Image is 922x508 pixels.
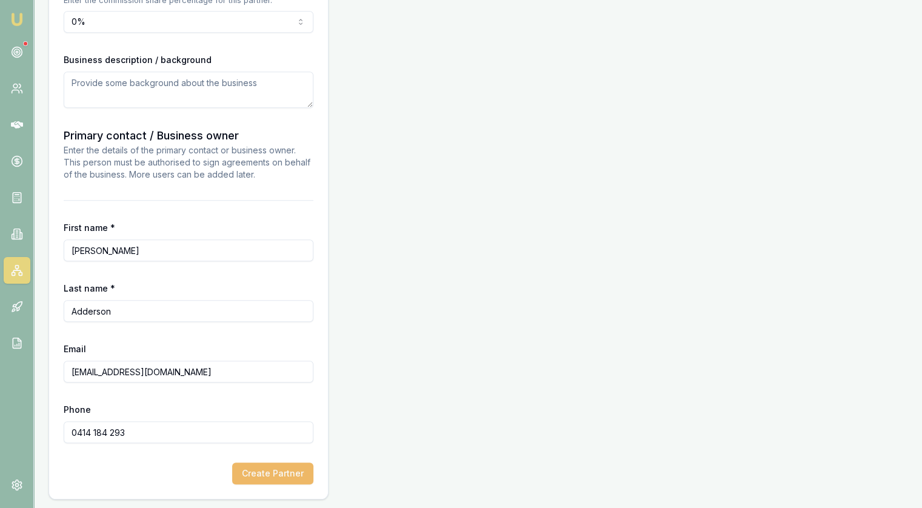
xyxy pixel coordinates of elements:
[64,222,115,233] label: First name *
[64,283,115,293] label: Last name *
[10,12,24,27] img: emu-icon-u.png
[64,127,313,144] h3: Primary contact / Business owner
[64,404,91,415] label: Phone
[64,55,212,65] label: Business description / background
[64,144,313,181] p: Enter the details of the primary contact or business owner. This person must be authorised to sig...
[64,344,86,354] label: Email
[64,421,313,443] input: 0431 234 567
[232,463,313,484] button: Create Partner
